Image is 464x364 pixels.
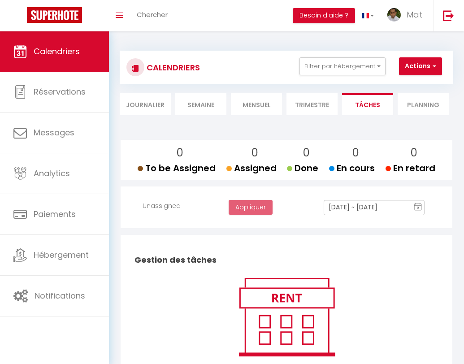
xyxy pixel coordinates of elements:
[399,57,442,75] button: Actions
[393,144,435,161] p: 0
[35,290,85,301] span: Notifications
[34,168,70,179] span: Analytics
[443,10,454,21] img: logout
[7,4,34,30] button: Ouvrir le widget de chat LiveChat
[398,93,449,115] li: Planning
[299,57,386,75] button: Filtrer par hébergement
[387,8,401,22] img: ...
[175,93,226,115] li: Semaine
[120,93,171,115] li: Journalier
[144,57,200,78] h3: CALENDRIERS
[132,246,441,274] h2: Gestion des tâches
[34,127,74,138] span: Messages
[324,200,425,215] input: Select Date Range
[229,200,273,215] button: Appliquer
[293,8,355,23] button: Besoin d'aide ?
[137,10,168,19] span: Chercher
[138,162,216,174] span: To be Assigned
[230,274,344,360] img: rent.png
[294,144,318,161] p: 0
[226,162,277,174] span: Assigned
[27,7,82,23] img: Super Booking
[407,9,422,20] span: Mat
[386,162,435,174] span: En retard
[34,208,76,220] span: Paiements
[329,162,375,174] span: En cours
[234,144,277,161] p: 0
[34,86,86,97] span: Réservations
[287,162,318,174] span: Done
[145,144,216,161] p: 0
[34,249,89,260] span: Hébergement
[231,93,282,115] li: Mensuel
[342,93,393,115] li: Tâches
[417,206,419,210] text: 9
[336,144,375,161] p: 0
[286,93,338,115] li: Trimestre
[34,46,80,57] span: Calendriers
